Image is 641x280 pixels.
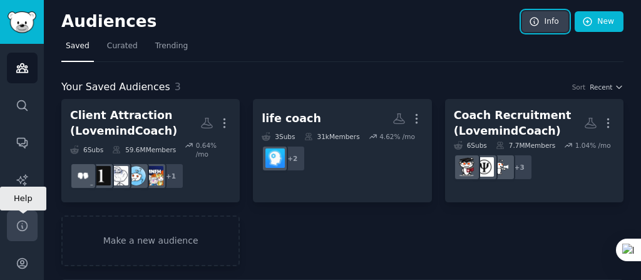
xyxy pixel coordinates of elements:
button: Recent [590,83,623,91]
div: 31k Members [304,132,360,141]
div: 6 Sub s [454,141,487,150]
div: Coach Recruitment (LovemindCoach) [454,108,584,138]
div: life coach [262,111,321,127]
img: freelance_forhire [492,157,511,177]
span: Your Saved Audiences [61,80,170,95]
span: Trending [155,41,188,52]
div: 4.62 % /mo [379,132,415,141]
img: lifecoach [265,148,285,168]
div: 59.6M Members [112,141,176,158]
a: Curated [103,36,142,62]
span: Recent [590,83,612,91]
a: Trending [151,36,192,62]
div: 0.64 % /mo [196,141,232,158]
span: Curated [107,41,138,52]
div: Client Attraction (LovemindCoach) [70,108,200,138]
span: 3 [175,81,181,93]
div: + 2 [279,145,305,172]
img: AskReddit [126,166,146,185]
a: Info [522,11,568,33]
img: lonely [74,166,93,185]
div: 6 Sub s [70,141,103,158]
a: Coach Recruitment (LovemindCoach)6Subs7.7MMembers1.04% /mo+3freelance_forhirepsychologypsychology... [445,99,623,202]
span: Saved [66,41,90,52]
img: psychology [474,157,494,177]
img: GummySearch logo [8,11,36,33]
a: Saved [61,36,94,62]
div: 3 Sub s [262,132,295,141]
div: 1.04 % /mo [575,141,611,150]
div: Sort [572,83,586,91]
a: Client Attraction (LovemindCoach)6Subs59.6MMembers0.64% /mo+1MakeNewFriendsHereAskRedditForeverAl... [61,99,240,202]
img: ForeverAlone [109,166,128,185]
img: MakeNewFriendsHere [144,166,163,185]
div: + 1 [158,163,184,189]
a: life coach3Subs31kMembers4.62% /mo+2lifecoach [253,99,431,202]
h2: Audiences [61,12,522,32]
a: New [575,11,623,33]
img: loneliness [91,166,111,185]
a: Make a new audience [61,215,240,266]
div: + 3 [506,154,533,180]
img: psychologystudents [457,157,476,177]
div: 7.7M Members [496,141,555,150]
